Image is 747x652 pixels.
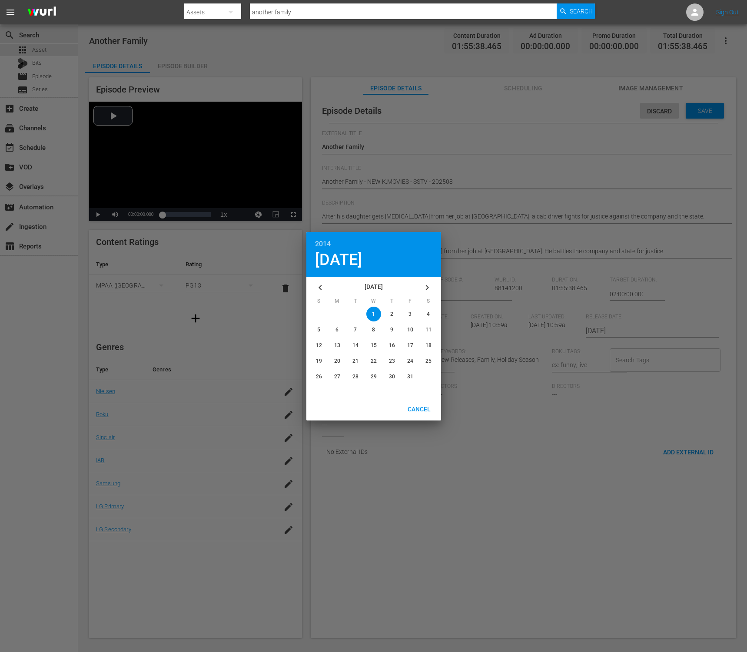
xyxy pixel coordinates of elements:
span: T [383,298,401,307]
button: 27 [328,369,346,384]
span: 16 [389,342,395,348]
span: 27 [334,374,340,380]
span: 12 [316,342,322,348]
span: 14 [352,342,359,348]
button: 23 [383,354,401,368]
button: 29 [365,369,383,384]
button: 3 [401,307,419,321]
span: 23 [389,358,395,364]
span: 17 [407,342,413,348]
button: Cancel [401,401,438,417]
button: 4 [419,307,438,321]
span: 5 [317,327,320,333]
button: 26 [310,369,328,384]
button: 2 [383,307,401,321]
span: 13 [334,342,340,348]
button: 17 [401,338,419,353]
span: 11 [425,327,432,333]
div: [DATE] [315,252,432,268]
button: 12 [310,338,328,353]
button: 18 [419,338,438,353]
span: S [310,298,328,307]
button: 25 [419,354,438,368]
button: 22 [365,354,383,368]
div: 2014 [315,241,432,248]
span: 26 [316,374,322,380]
span: 25 [425,358,432,364]
button: 30 [383,369,401,384]
span: 22 [371,358,377,364]
img: ans4CAIJ8jUAAAAAAAAAAAAAAAAAAAAAAAAgQb4GAAAAAAAAAAAAAAAAAAAAAAAAJMjXAAAAAAAAAAAAAAAAAAAAAAAAgAT5G... [21,2,63,23]
span: 21 [352,358,359,364]
span: menu [5,7,16,17]
span: 10 [407,327,413,333]
span: 19 [316,358,322,364]
button: 16 [383,338,401,353]
button: 6 [328,322,346,337]
a: Sign Out [716,9,739,16]
button: 13 [328,338,346,353]
button: 24 [401,354,419,368]
span: S [419,298,438,307]
span: 2 [390,311,393,317]
span: 24 [407,358,413,364]
span: 8 [372,327,375,333]
button: 15 [365,338,383,353]
span: Cancel [401,406,438,413]
button: 19 [310,354,328,368]
span: 31 [407,374,413,380]
button: 14 [346,338,365,353]
span: 1 [372,311,375,317]
button: 10 [401,322,419,337]
span: 18 [425,342,432,348]
div: [DATE] [331,277,417,298]
span: 28 [352,374,359,380]
button: 31 [401,369,419,384]
span: 15 [371,342,377,348]
span: 20 [334,358,340,364]
button: 9 [383,322,401,337]
button: Search [557,3,595,19]
button: 8 [365,322,383,337]
span: 4 [427,311,430,317]
span: 7 [354,327,357,333]
button: 21 [346,354,365,368]
button: 5 [310,322,328,337]
span: 29 [371,374,377,380]
span: 6 [335,327,339,333]
span: 3 [408,311,412,317]
span: 9 [390,327,393,333]
span: Search [570,3,593,19]
span: 30 [389,374,395,380]
span: W [365,298,383,307]
button: 11 [419,322,438,337]
button: 7 [346,322,365,337]
span: T [346,298,365,307]
button: 28 [346,369,365,384]
span: F [401,298,419,307]
button: 20 [328,354,346,368]
span: M [328,298,346,307]
button: 1 [365,307,383,321]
